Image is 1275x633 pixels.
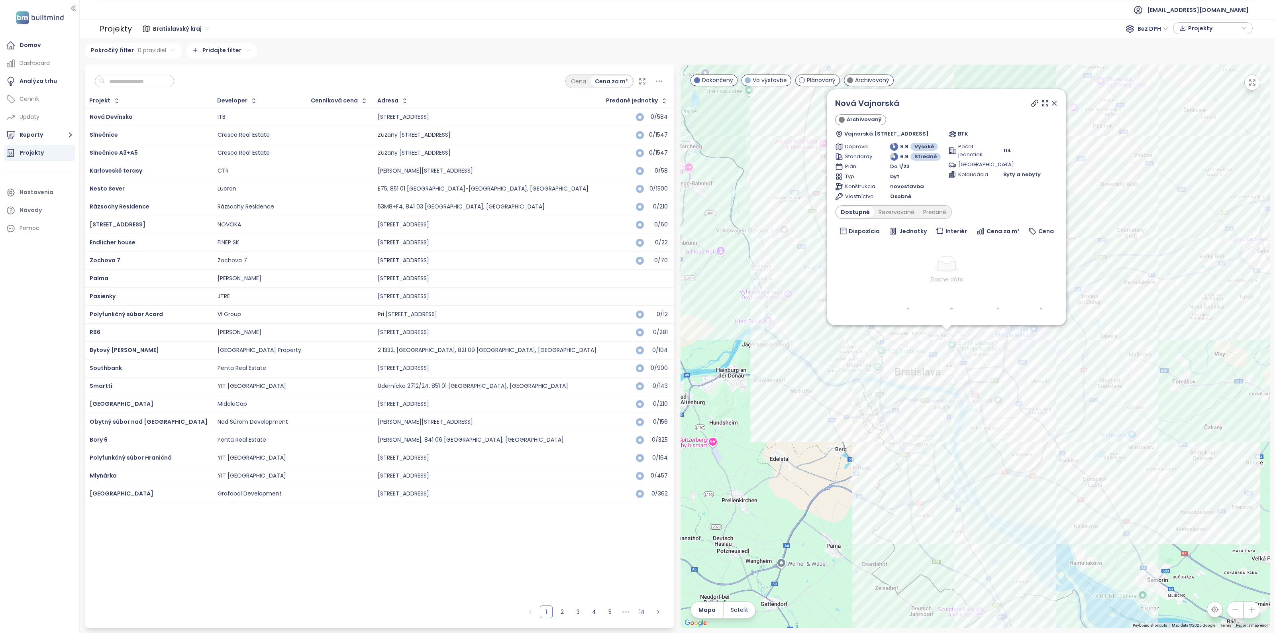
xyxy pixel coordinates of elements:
div: [PERSON_NAME], 841 06 [GEOGRAPHIC_DATA], [GEOGRAPHIC_DATA] [378,436,564,444]
span: [EMAIL_ADDRESS][DOMAIN_NAME] [1147,0,1249,20]
li: Nasledujúca strana [651,605,664,618]
div: FINEP SK [218,239,239,246]
a: Rázsochy Residence [90,202,149,210]
a: Nová Vajnorská [835,98,899,109]
div: Predané [919,206,951,218]
li: 5 [604,605,616,618]
span: - [1003,161,1006,168]
a: Dashboard [4,55,75,71]
div: Pokročilý filter [85,43,182,58]
div: YIT [GEOGRAPHIC_DATA] [218,383,286,390]
b: - [1040,305,1043,313]
span: Mlynárka [90,472,117,480]
div: [GEOGRAPHIC_DATA] Property [218,347,301,354]
div: [STREET_ADDRESS] [378,401,429,408]
div: 0/325 [648,437,668,442]
div: Developer [217,98,247,103]
div: Návody [20,205,42,215]
span: Predané jednotky [606,98,658,103]
div: 0/281 [648,330,668,335]
div: Adresa [377,98,398,103]
a: Domov [4,37,75,53]
div: Updaty [20,112,39,122]
span: ••• [620,605,632,618]
span: Bory 6 [90,436,108,444]
div: [STREET_ADDRESS] [378,365,429,372]
div: [STREET_ADDRESS] [378,257,429,264]
div: 0/22 [648,240,668,245]
div: Analýza trhu [20,76,57,86]
a: 4 [588,606,600,618]
div: Pri [STREET_ADDRESS] [378,311,437,318]
div: [STREET_ADDRESS] [378,454,429,462]
a: Analýza trhu [4,73,75,89]
a: Nastavenia [4,185,75,201]
span: Bratislavský kraj [153,23,209,35]
a: Southbank [90,364,122,372]
a: 14 [636,606,648,618]
a: Obytný súbor nad [GEOGRAPHIC_DATA] [90,418,208,426]
div: 0/900 [648,366,668,371]
span: Map data ©2025 Google [1172,623,1215,627]
a: Slnečnice A3+A5 [90,149,138,157]
span: Archivovaný [855,76,889,85]
span: Plánovaný [807,76,836,85]
div: CTR [218,167,229,175]
span: Zochova 7 [90,256,120,264]
div: [STREET_ADDRESS] [378,275,429,282]
div: [STREET_ADDRESS] [378,293,429,300]
div: YIT [GEOGRAPHIC_DATA] [218,454,286,462]
div: 0/164 [648,455,668,460]
div: Cresco Real Estate [218,149,270,157]
a: Karloveské terasy [90,167,142,175]
a: Palma [90,274,108,282]
div: button [1177,22,1248,34]
div: [PERSON_NAME][STREET_ADDRESS] [378,419,473,426]
a: R66 [90,328,100,336]
img: logo [14,10,66,26]
div: Cenníková cena [311,98,358,103]
a: 3 [572,606,584,618]
li: 2 [556,605,569,618]
a: Updaty [4,109,75,125]
span: [STREET_ADDRESS] [90,220,145,228]
span: Štandardy [845,153,873,161]
span: Interiér [945,227,967,236]
div: [PERSON_NAME] [218,275,261,282]
div: Pomoc [4,220,75,236]
span: 6.9 [900,153,908,161]
li: 14 [636,605,648,618]
span: Stredné [914,153,937,161]
li: 4 [588,605,600,618]
div: 0/1547 [648,132,668,138]
div: [STREET_ADDRESS] [378,490,429,497]
span: Vo výstavbe [753,76,787,85]
b: - [996,305,999,313]
span: [GEOGRAPHIC_DATA] [958,161,986,169]
img: Google [683,618,709,628]
div: Zuzany [STREET_ADDRESS] [378,149,451,157]
div: 0/457 [648,473,668,478]
div: 0/60 [648,222,668,227]
div: 0/584 [648,114,668,120]
span: Polyfunkčný súbor Hraničná [90,454,172,462]
a: Bytový [PERSON_NAME] [90,346,159,354]
a: Open this area in Google Maps (opens a new window) [683,618,709,628]
div: JTRE [218,293,230,300]
a: Report a map error [1236,623,1268,627]
div: 0/156 [648,419,668,425]
div: [STREET_ADDRESS] [378,239,429,246]
li: Predchádzajúca strana [524,605,537,618]
span: Typ [845,173,873,181]
div: Projekt [89,98,110,103]
button: right [651,605,664,618]
span: right [655,609,660,614]
span: Vlastníctvo [845,193,873,201]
